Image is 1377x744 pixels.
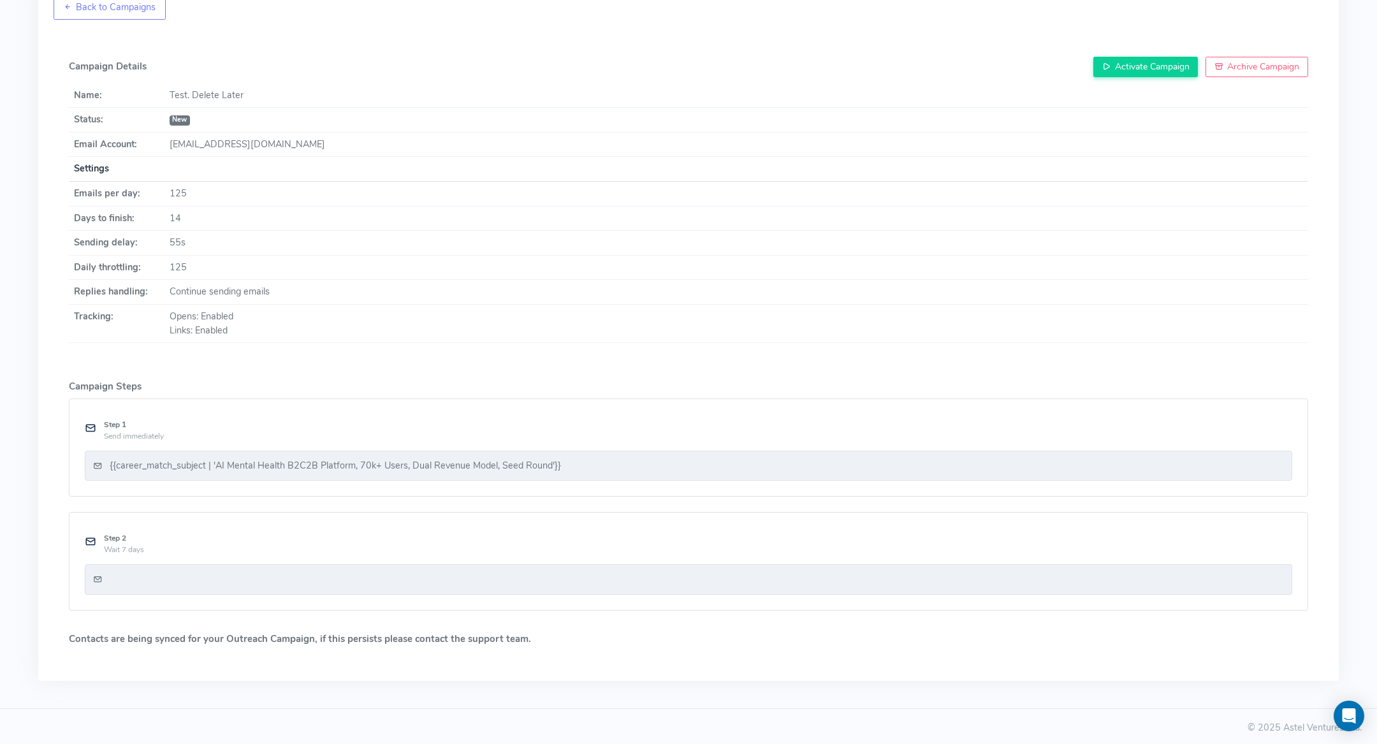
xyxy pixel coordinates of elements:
td: 125 [164,255,1308,280]
th: Email Account: [69,132,164,157]
div: Links: Enabled [170,324,1303,338]
div: {{career_match_subject | 'AI Mental Health B2C2B Platform, 70k+ Users, Dual Revenue Model, Seed R... [110,459,561,473]
td: Test. Delete Later [164,84,1308,108]
th: Tracking: [69,304,164,342]
button: Activate Campaign [1093,57,1198,77]
button: Archive Campaign [1206,57,1308,77]
span: New [170,115,190,126]
th: Settings [69,157,1308,182]
td: 55s [164,231,1308,256]
h6: Step 1 [104,421,1292,429]
th: Name: [69,84,164,108]
h6: Step 2 [104,534,1292,543]
th: Days to finish: [69,206,164,231]
small: Wait 7 days [104,544,144,555]
th: Sending delay: [69,231,164,256]
h5: Campaign Steps [69,381,1308,392]
th: Daily throttling: [69,255,164,280]
th: Replies handling: [69,280,164,305]
td: Continue sending emails [164,280,1308,305]
td: 14 [164,206,1308,231]
td: [EMAIL_ADDRESS][DOMAIN_NAME] [164,132,1308,157]
td: 125 [164,181,1308,206]
h5: Campaign Details [69,57,1308,77]
div: © 2025 Astel Ventures Ltd. [15,721,1362,735]
h5: Contacts are being synced for your Outreach Campaign, if this persists please contact the support... [69,634,1308,645]
th: Emails per day: [69,181,164,206]
div: Opens: Enabled [170,310,1303,324]
div: Open Intercom Messenger [1334,701,1364,731]
th: Status: [69,108,164,133]
small: Send immediately [104,431,164,441]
